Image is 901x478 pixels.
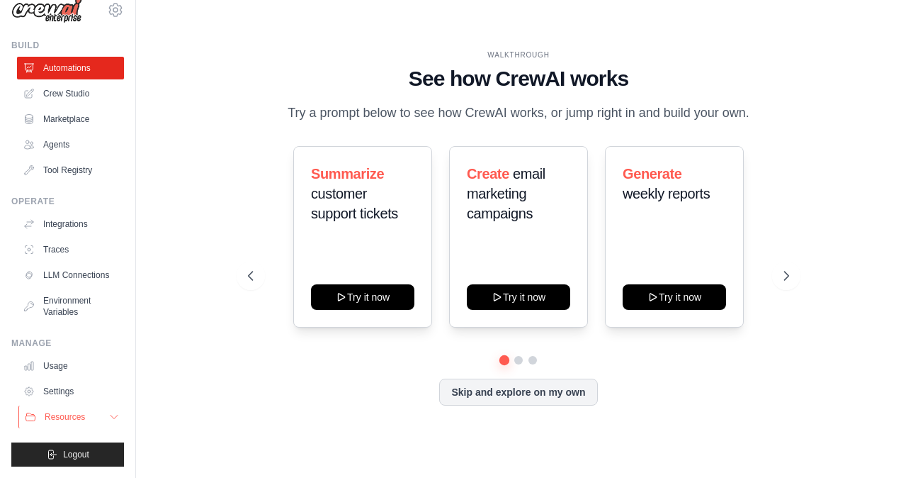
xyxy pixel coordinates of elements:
a: Automations [17,57,124,79]
a: Agents [17,133,124,156]
span: Logout [63,449,89,460]
a: Marketplace [17,108,124,130]
h1: See how CrewAI works [248,66,790,91]
div: Build [11,40,124,51]
span: Summarize [311,166,384,182]
button: Skip and explore on my own [439,379,597,406]
a: Tool Registry [17,159,124,182]
span: customer support tickets [311,186,398,221]
span: Resources [45,411,85,423]
button: Try it now [623,284,726,310]
div: Operate [11,196,124,207]
button: Try it now [311,284,414,310]
a: Crew Studio [17,82,124,105]
button: Try it now [467,284,570,310]
span: Generate [623,166,682,182]
span: weekly reports [623,186,710,201]
p: Try a prompt below to see how CrewAI works, or jump right in and build your own. [280,103,756,123]
iframe: Chat Widget [830,410,901,478]
a: LLM Connections [17,264,124,287]
span: Create [467,166,509,182]
a: Environment Variables [17,289,124,323]
a: Traces [17,238,124,261]
span: email marketing campaigns [467,166,545,221]
a: Settings [17,380,124,403]
a: Integrations [17,213,124,235]
button: Logout [11,443,124,467]
button: Resources [18,406,125,428]
a: Usage [17,355,124,377]
div: Manage [11,338,124,349]
div: WALKTHROUGH [248,50,790,60]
